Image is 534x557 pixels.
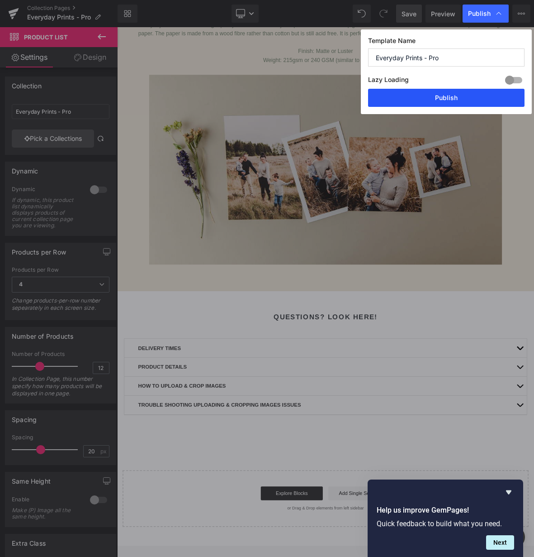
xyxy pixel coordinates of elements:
b: TROUBLE SHOOTING UPLOADING & CROPPING IMAGES ISSUES [28,492,241,499]
h2: Help us improve GemPages! [377,505,514,516]
label: Lazy Loading [368,74,409,89]
span: Publish [468,10,491,18]
button: Hide survey [503,487,514,498]
button: Next question [486,535,514,550]
p: Quick feedback to build what you need. [377,519,514,528]
label: Template Name [368,37,525,48]
b: QUESTIONS? LOOK HERE! [205,375,342,385]
button: Publish [368,89,525,107]
b: PRODUCT DETAILS [28,442,91,450]
b: HOW TO UPLOAD & CROP IMAGES [28,467,142,475]
b: DELIVERY TIMES [28,417,84,425]
div: Help us improve GemPages! [377,487,514,550]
